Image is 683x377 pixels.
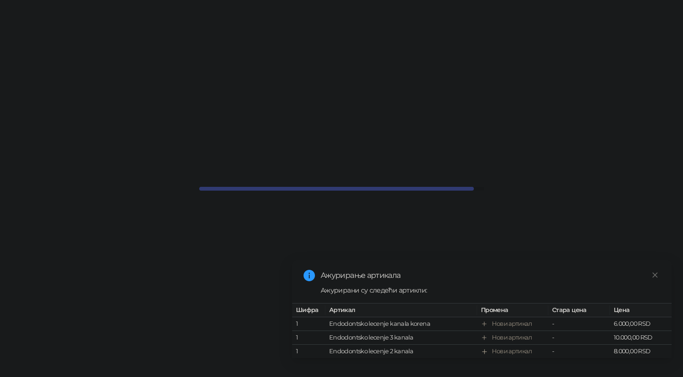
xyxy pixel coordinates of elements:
div: Нови артикал [492,319,532,329]
th: Стара цена [548,303,610,317]
td: 6.000,00 RSD [610,317,672,331]
th: Шифра [292,303,325,317]
td: 1 [292,317,325,331]
td: 1 [292,345,325,359]
td: Endodontsko lecenje 3 kanala [325,331,477,345]
th: Промена [477,303,548,317]
div: Ажурирани су следећи артикли: [321,285,660,295]
td: - [548,345,610,359]
td: - [548,317,610,331]
td: - [548,331,610,345]
span: info-circle [304,270,315,281]
td: 8.000,00 RSD [610,345,672,359]
div: Нови артикал [492,333,532,342]
a: Close [650,270,660,280]
span: close [652,272,658,278]
td: 10.000,00 RSD [610,331,672,345]
div: Нови артикал [492,347,532,356]
div: Ажурирање артикала [321,270,660,281]
th: Артикал [325,303,477,317]
th: Цена [610,303,672,317]
td: Endodontsko lecenje kanala korena [325,317,477,331]
td: Endodontsko lecenje 2 kanala [325,345,477,359]
td: 1 [292,331,325,345]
